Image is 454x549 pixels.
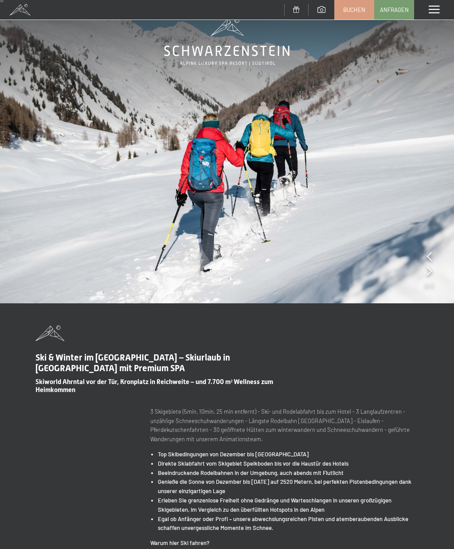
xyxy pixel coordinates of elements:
a: Anfragen [375,0,414,19]
span: Ski & Winter im [GEOGRAPHIC_DATA] – Skiurlaub in [GEOGRAPHIC_DATA] mit Premium SPA [35,352,230,373]
span: 8 [431,280,434,290]
strong: Beeindruckende Rodelbahnen in der Umgebung, auch abends mit Flutlicht [158,469,344,476]
a: Buchen [335,0,374,19]
span: Anfragen [380,6,409,14]
strong: Erleben Sie grenzenlose Freiheit ohne Gedränge und Warteschlangen in unseren großzügigen Skigebie... [158,497,391,513]
strong: Warum hier Ski fahren? [150,539,209,546]
strong: Egal ob Anfänger oder Profi – unsere abwechslungsreichen Pisten und atemberaubenden Ausblicke sch... [158,515,408,532]
span: Buchen [343,6,365,14]
span: Skiworld Ahrntal vor der Tür, Kronplatz in Reichweite – und 7.700 m² Wellness zum Heimkommen [35,378,274,394]
strong: Genieße die Sonne von Dezember bis [DATE] auf 2520 Metern, bei perfekten Pistenbedingungen dank u... [158,478,411,494]
span: / [428,280,431,290]
span: 8 [424,280,428,290]
p: 3 Skigebiete (5min, 10min, 25 min entfernt) - Ski- und Rodelabfahrt bis zum Hotel - 3 Langlaufzen... [150,407,419,444]
strong: Direkte Skiabfahrt vom Skigebiet Speikboden bis vor die Haustür des Hotels [158,460,348,467]
strong: Top Skibedingungen von Dezember bis [GEOGRAPHIC_DATA] [158,451,309,458]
